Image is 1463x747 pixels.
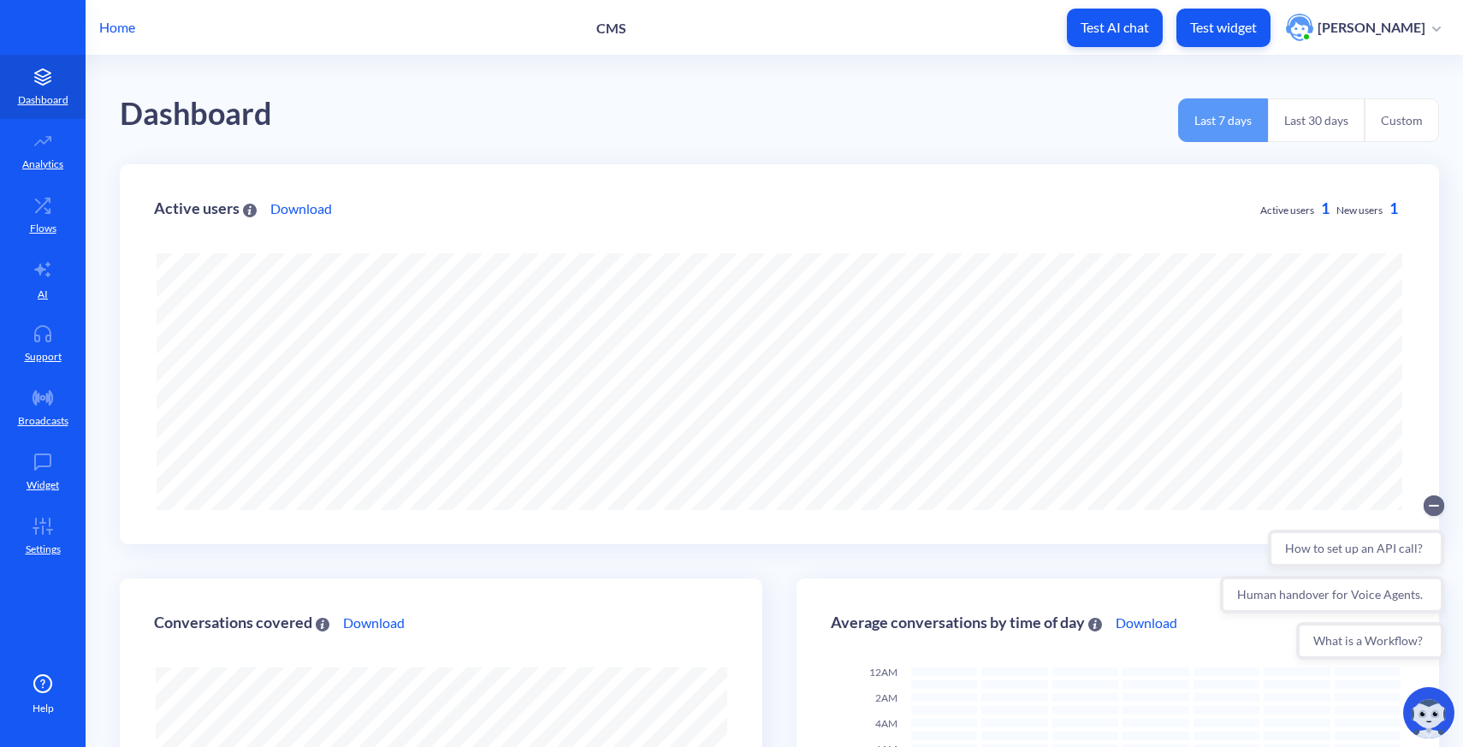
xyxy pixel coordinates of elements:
[831,614,1102,631] div: Average conversations by time of day
[1286,14,1313,41] img: user photo
[30,221,56,236] p: Flows
[18,413,68,429] p: Broadcasts
[343,613,405,633] a: Download
[27,477,59,493] p: Widget
[596,20,626,36] p: CMS
[1268,98,1365,142] button: Last 30 days
[1116,613,1177,633] a: Download
[26,542,61,557] p: Settings
[120,90,272,139] div: Dashboard
[154,200,257,216] div: Active users
[22,157,63,172] p: Analytics
[875,717,897,730] span: 4AM
[99,17,135,38] p: Home
[1277,12,1449,43] button: user photo[PERSON_NAME]
[1176,9,1270,47] button: Test widget
[1389,199,1398,217] span: 1
[1365,98,1439,142] button: Custom
[1260,204,1314,216] span: Active users
[1318,18,1425,37] p: [PERSON_NAME]
[869,666,897,679] span: 12AM
[875,691,897,704] span: 2AM
[6,91,230,128] button: Human handover for Voice Agents.
[210,10,230,31] button: Collapse conversation starters
[1403,687,1454,738] img: copilot-icon.svg
[18,92,68,108] p: Dashboard
[1178,98,1268,142] button: Last 7 days
[82,137,230,175] button: What is a Workflow?
[38,287,48,302] p: AI
[154,614,329,631] div: Conversations covered
[1321,199,1330,217] span: 1
[1190,19,1257,36] p: Test widget
[1081,19,1149,36] p: Test AI chat
[25,349,62,365] p: Support
[33,701,54,716] span: Help
[270,199,332,219] a: Download
[1067,9,1163,47] button: Test AI chat
[1336,204,1383,216] span: New users
[54,44,230,82] button: How to set up an API call?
